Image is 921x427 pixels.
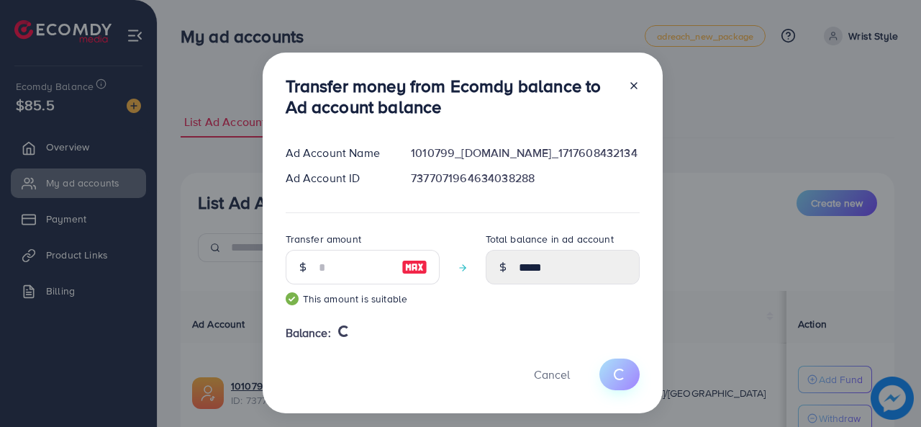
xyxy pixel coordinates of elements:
[286,292,440,306] small: This amount is suitable
[286,76,617,117] h3: Transfer money from Ecomdy balance to Ad account balance
[286,232,361,246] label: Transfer amount
[286,292,299,305] img: guide
[399,170,650,186] div: 7377071964634038288
[486,232,614,246] label: Total balance in ad account
[286,325,331,341] span: Balance:
[401,259,427,276] img: image
[534,367,570,382] span: Cancel
[399,145,650,161] div: 1010799_[DOMAIN_NAME]_1717608432134
[516,359,588,390] button: Cancel
[274,170,400,186] div: Ad Account ID
[274,145,400,161] div: Ad Account Name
